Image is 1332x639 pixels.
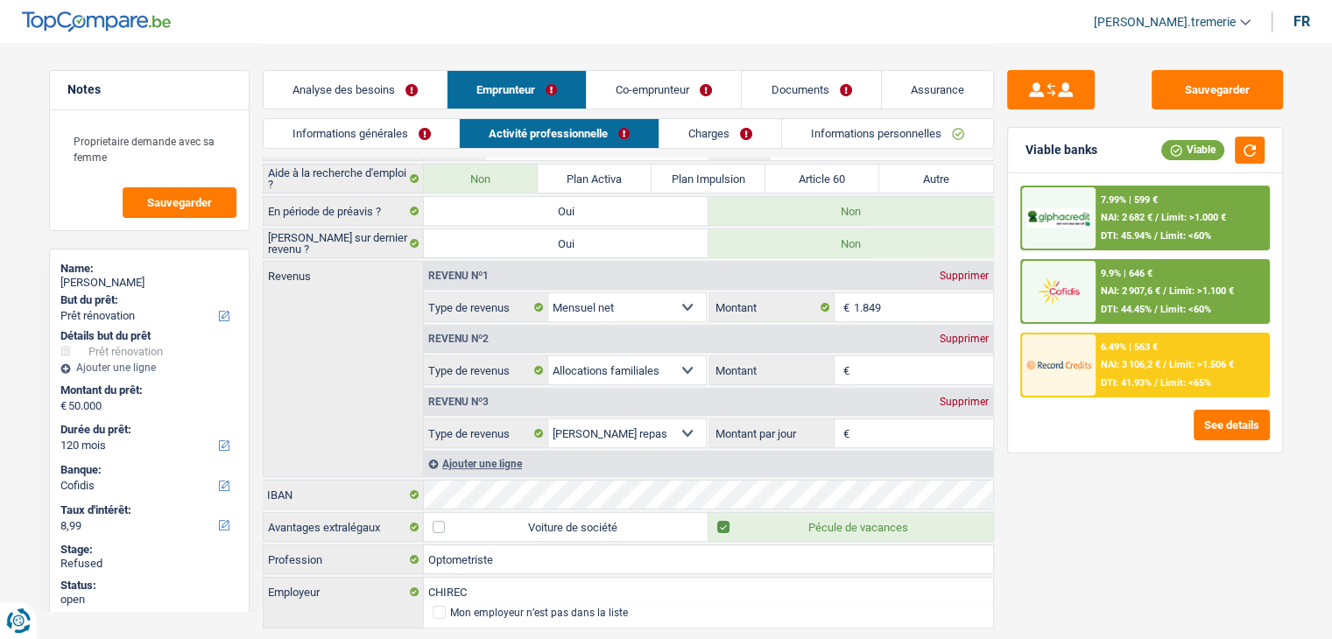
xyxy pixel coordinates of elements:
[424,397,493,407] div: Revenu nº3
[1160,230,1211,242] span: Limit: <60%
[587,71,741,109] a: Co-emprunteur
[835,419,854,447] span: €
[1025,143,1097,158] div: Viable banks
[710,293,835,321] label: Montant
[1154,377,1158,389] span: /
[147,197,212,208] span: Sauvegarder
[1026,348,1091,381] img: Record Credits
[67,82,231,97] h5: Notes
[60,423,235,437] label: Durée du prêt:
[60,463,235,477] label: Banque:
[935,334,993,344] div: Supprimer
[708,229,993,257] label: Non
[782,119,993,148] a: Informations personnelles
[264,71,447,109] a: Analyse des besoins
[424,293,548,321] label: Type de revenus
[710,419,835,447] label: Montant par jour
[710,356,835,384] label: Montant
[424,451,993,476] div: Ajouter une ligne
[424,229,708,257] label: Oui
[60,383,235,397] label: Montant du prêt:
[424,270,493,281] div: Revenu nº1
[1169,359,1234,370] span: Limit: >1.506 €
[1163,285,1166,297] span: /
[765,165,879,193] label: Article 60
[264,197,424,225] label: En période de préavis ?
[1194,410,1270,440] button: See details
[424,419,548,447] label: Type de revenus
[60,262,238,276] div: Name:
[835,293,854,321] span: €
[263,481,423,509] label: IBAN
[538,165,652,193] label: Plan Activa
[264,119,460,148] a: Informations générales
[1101,341,1158,353] div: 6.49% | 563 €
[60,557,238,571] div: Refused
[264,229,424,257] label: [PERSON_NAME] sur dernier revenu ?
[879,165,993,193] label: Autre
[22,11,171,32] img: TopCompare Logo
[60,293,235,307] label: But du prêt:
[264,578,424,606] label: Employeur
[935,397,993,407] div: Supprimer
[264,513,424,541] label: Avantages extralégaux
[1293,13,1310,30] div: fr
[1101,304,1152,315] span: DTI: 44.45%
[264,262,423,282] label: Revenus
[708,197,993,225] label: Non
[60,329,238,343] div: Détails but du prêt
[424,197,708,225] label: Oui
[424,165,538,193] label: Non
[1154,230,1158,242] span: /
[264,545,424,573] label: Profession
[424,578,993,606] input: Cherchez votre employeur
[652,165,765,193] label: Plan Impulsion
[424,356,548,384] label: Type de revenus
[60,503,235,517] label: Taux d'intérêt:
[450,607,628,618] div: Mon employeur n’est pas dans la liste
[60,399,67,413] span: €
[1155,212,1159,223] span: /
[882,71,993,109] a: Assurance
[1161,140,1224,159] div: Viable
[1163,359,1166,370] span: /
[1101,212,1152,223] span: NAI: 2 682 €
[448,71,586,109] a: Emprunteur
[1101,377,1152,389] span: DTI: 41.93%
[60,276,238,290] div: [PERSON_NAME]
[708,513,993,541] label: Pécule de vacances
[123,187,236,218] button: Sauvegarder
[424,334,493,344] div: Revenu nº2
[742,71,880,109] a: Documents
[659,119,781,148] a: Charges
[935,270,993,281] div: Supprimer
[1160,304,1211,315] span: Limit: <60%
[1154,304,1158,315] span: /
[60,543,238,557] div: Stage:
[1101,230,1152,242] span: DTI: 45.94%
[1101,194,1158,206] div: 7.99% | 599 €
[1152,70,1283,109] button: Sauvegarder
[60,593,238,607] div: open
[1094,15,1236,30] span: [PERSON_NAME].tremerie
[460,119,659,148] a: Activité professionnelle
[60,579,238,593] div: Status:
[1026,275,1091,307] img: Cofidis
[1160,377,1211,389] span: Limit: <65%
[1169,285,1234,297] span: Limit: >1.100 €
[1026,208,1091,228] img: AlphaCredit
[1080,8,1251,37] a: [PERSON_NAME].tremerie
[424,513,708,541] label: Voiture de société
[1101,285,1160,297] span: NAI: 2 907,6 €
[1161,212,1226,223] span: Limit: >1.000 €
[60,362,238,374] div: Ajouter une ligne
[264,165,424,193] label: Aide à la recherche d'emploi ?
[835,356,854,384] span: €
[1101,359,1160,370] span: NAI: 3 106,2 €
[1101,268,1152,279] div: 9.9% | 646 €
